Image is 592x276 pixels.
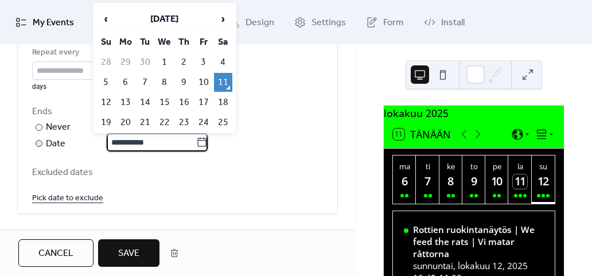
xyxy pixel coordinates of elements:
a: Design [220,5,283,40]
td: 7 [136,73,154,92]
td: 1 [155,53,174,72]
th: Tu [136,33,154,52]
div: 12 [536,174,550,189]
span: Save [118,247,139,261]
td: 20 [116,113,135,132]
td: 8 [155,73,174,92]
td: 11 [214,73,232,92]
td: 5 [97,73,115,92]
div: 6 [398,174,412,189]
button: 11Tänään [389,126,455,143]
th: Mo [116,33,135,52]
div: Ends [32,105,321,119]
th: Th [175,33,193,52]
span: Cancel [38,247,73,261]
div: ma [396,161,412,172]
button: to9 [462,156,485,204]
td: 9 [175,73,193,92]
div: ti [419,161,435,172]
div: ke [443,161,459,172]
button: ma6 [393,156,416,204]
span: ‹ [98,7,115,30]
div: pe [489,161,505,172]
button: su12 [532,156,555,204]
td: 28 [97,53,115,72]
td: 29 [116,53,135,72]
td: 14 [136,93,154,112]
div: days [32,82,122,91]
span: Pick date to exclude [32,192,103,205]
span: Excluded dates [32,166,323,180]
div: sunnuntai, lokakuu 12, 2025 [413,260,544,272]
div: Rottien ruokintanäytös | We feed the rats | Vi matar råttorna [413,224,544,260]
td: 12 [97,93,115,112]
a: Form [357,5,412,40]
td: 10 [194,73,213,92]
button: ti7 [416,156,439,204]
span: Settings [311,14,346,32]
div: Never [46,120,71,134]
td: 25 [214,113,232,132]
button: Save [98,239,159,267]
div: 10 [490,174,504,189]
div: 11 [513,174,527,189]
td: 21 [136,113,154,132]
span: My Events [33,14,74,32]
div: 7 [420,174,435,189]
div: su [535,161,551,172]
td: 4 [214,53,232,72]
span: Install [441,14,465,32]
td: 17 [194,93,213,112]
td: 18 [214,93,232,112]
button: la11 [508,156,531,204]
div: 9 [467,174,481,189]
button: ke8 [439,156,462,204]
a: Settings [286,5,355,40]
td: 30 [136,53,154,72]
a: My Events [7,5,83,40]
th: Fr [194,33,213,52]
td: 6 [116,73,135,92]
div: la [512,161,528,172]
div: Date [46,137,208,151]
td: 24 [194,113,213,132]
span: › [215,7,232,30]
th: [DATE] [116,7,213,32]
div: lokakuu 2025 [384,106,564,120]
a: Install [415,5,473,40]
a: Connect [85,5,155,40]
div: to [466,161,482,172]
span: Event image [32,227,83,240]
th: We [155,33,174,52]
button: pe10 [485,156,508,204]
span: Form [383,14,404,32]
div: Repeat every [32,46,119,60]
td: 16 [175,93,193,112]
td: 19 [97,113,115,132]
button: Cancel [18,239,94,267]
td: 23 [175,113,193,132]
td: 22 [155,113,174,132]
div: 8 [443,174,458,189]
th: Sa [214,33,232,52]
span: Design [246,14,274,32]
td: 15 [155,93,174,112]
td: 2 [175,53,193,72]
td: 13 [116,93,135,112]
th: Su [97,33,115,52]
td: 3 [194,53,213,72]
